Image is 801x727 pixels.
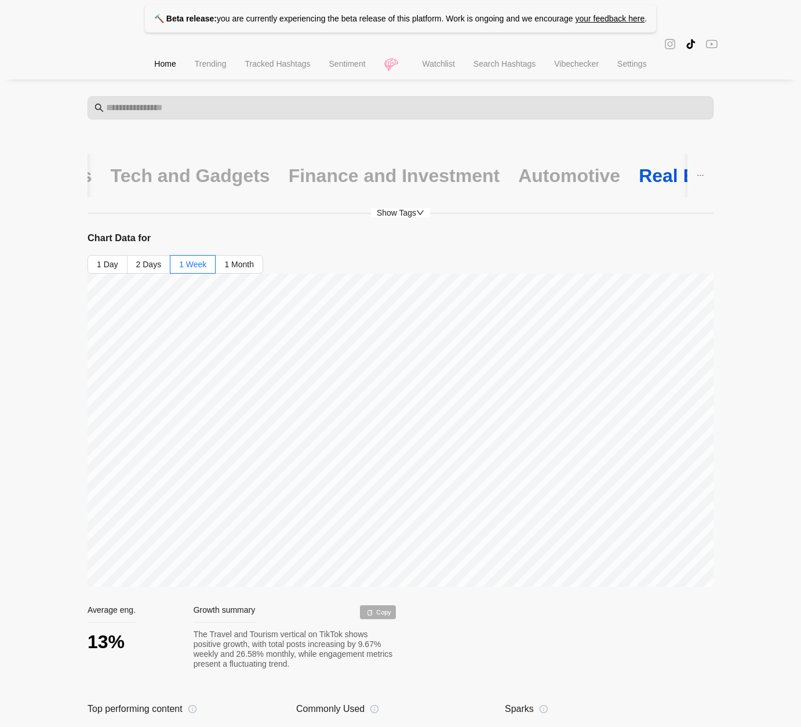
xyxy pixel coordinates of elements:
[94,103,104,112] span: search
[195,59,227,68] span: Trending
[423,59,455,68] span: Watchlist
[194,605,256,623] div: Growth summary
[505,701,563,716] div: Sparks
[194,630,396,669] div: The Travel and Tourism vertical on TikTok shows positive growth, with total posts increasing by 9...
[296,701,378,716] div: Commonly Used
[367,609,373,616] div: Copy
[88,630,184,654] div: 13%
[88,231,713,246] h3: Chart Data for
[97,260,118,269] span: 1 Day
[575,14,645,23] a: your feedback here
[179,260,206,269] span: 1 Week
[416,209,424,217] span: down
[371,208,430,217] span: Show Tags
[518,163,620,188] div: Automotive
[360,605,396,619] div: Copy
[697,172,704,179] span: ellipsis
[88,701,196,716] div: Top performing content
[687,154,713,197] button: ellipsis
[664,37,676,50] span: instagram
[88,605,136,623] div: Average eng.
[540,705,548,713] span: info-circle
[617,59,647,68] span: Settings
[154,59,176,68] span: Home
[706,37,718,50] span: youtube
[289,163,500,188] div: Finance and Investment
[554,59,599,68] span: Vibechecker
[370,705,378,713] span: info-circle
[154,14,217,23] strong: 🔨 Beta release:
[224,260,254,269] span: 1 Month
[329,59,366,68] span: Sentiment
[367,610,373,616] span: copy
[188,705,196,713] span: info-circle
[111,163,270,188] div: Tech and Gadgets
[639,163,739,188] div: Real Estate
[136,260,162,269] span: 2 Days
[474,59,536,68] span: Search Hashtags
[245,59,310,68] span: Tracked Hashtags
[145,5,656,32] p: you are currently experiencing the beta release of this platform. Work is ongoing and we encourage .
